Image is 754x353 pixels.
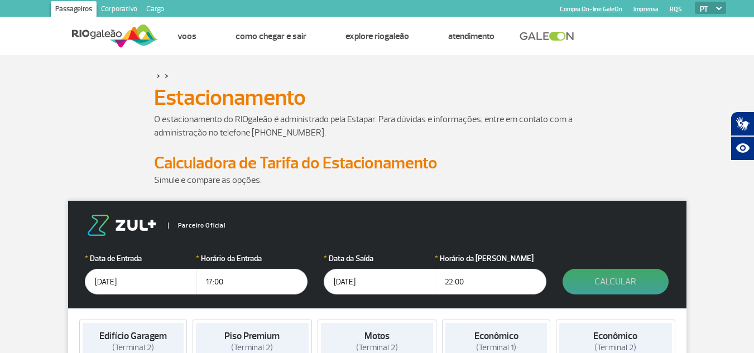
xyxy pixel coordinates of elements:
p: Simule e compare as opções. [154,173,601,187]
a: Voos [177,31,196,42]
span: (Terminal 1) [476,342,516,353]
button: Calcular [563,269,669,294]
strong: Motos [364,330,390,342]
label: Data de Entrada [85,253,196,264]
span: (Terminal 2) [356,342,398,353]
a: Compra On-line GaleOn [560,6,622,13]
label: Horário da Entrada [196,253,308,264]
span: Parceiro Oficial [168,223,225,229]
button: Abrir tradutor de língua de sinais. [731,112,754,136]
a: Passageiros [51,1,97,19]
a: Como chegar e sair [236,31,306,42]
input: hh:mm [435,269,546,294]
a: > [156,69,160,82]
strong: Piso Premium [224,330,280,342]
span: (Terminal 2) [112,342,154,353]
button: Abrir recursos assistivos. [731,136,754,161]
label: Horário da [PERSON_NAME] [435,253,546,264]
input: hh:mm [196,269,308,294]
p: O estacionamento do RIOgaleão é administrado pela Estapar. Para dúvidas e informações, entre em c... [154,113,601,139]
h1: Estacionamento [154,88,601,107]
a: Imprensa [633,6,659,13]
strong: Econômico [593,330,637,342]
input: dd/mm/aaaa [85,269,196,294]
a: Cargo [142,1,169,19]
h2: Calculadora de Tarifa do Estacionamento [154,153,601,173]
a: Atendimento [448,31,494,42]
input: dd/mm/aaaa [324,269,435,294]
a: > [165,69,169,82]
span: (Terminal 2) [231,342,273,353]
a: Corporativo [97,1,142,19]
img: logo-zul.png [85,215,159,236]
div: Plugin de acessibilidade da Hand Talk. [731,112,754,161]
a: RQS [670,6,682,13]
strong: Econômico [474,330,518,342]
strong: Edifício Garagem [99,330,167,342]
a: Explore RIOgaleão [345,31,409,42]
label: Data da Saída [324,253,435,264]
span: (Terminal 2) [594,342,636,353]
